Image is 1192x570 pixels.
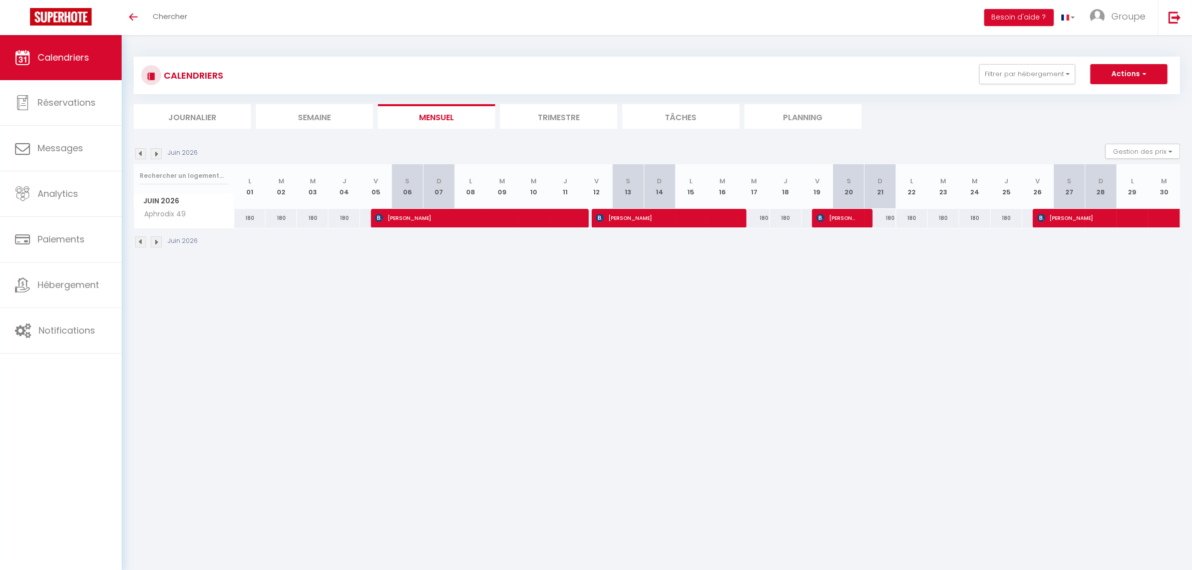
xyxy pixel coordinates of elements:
[991,209,1022,227] div: 180
[1090,9,1105,24] img: ...
[878,176,883,186] abbr: D
[38,96,96,109] span: Réservations
[738,209,770,227] div: 180
[499,176,505,186] abbr: M
[134,194,234,208] span: Juin 2026
[1148,164,1180,209] th: 30
[959,209,991,227] div: 180
[168,236,198,246] p: Juin 2026
[256,104,373,129] li: Semaine
[984,9,1054,26] button: Besoin d'aide ?
[328,209,360,227] div: 180
[310,176,316,186] abbr: M
[896,164,928,209] th: 22
[972,176,978,186] abbr: M
[1098,176,1103,186] abbr: D
[896,209,928,227] div: 180
[707,164,738,209] th: 16
[518,164,549,209] th: 10
[657,176,662,186] abbr: D
[675,164,707,209] th: 15
[991,164,1022,209] th: 25
[751,176,757,186] abbr: M
[500,104,617,129] li: Trimestre
[612,164,644,209] th: 13
[265,209,297,227] div: 180
[833,164,865,209] th: 20
[30,8,92,26] img: Super Booking
[234,209,266,227] div: 180
[39,324,95,337] span: Notifications
[168,148,198,158] p: Juin 2026
[1036,176,1040,186] abbr: V
[378,104,495,129] li: Mensuel
[744,104,862,129] li: Planning
[469,176,472,186] abbr: L
[594,176,599,186] abbr: V
[265,164,297,209] th: 02
[278,176,284,186] abbr: M
[847,176,851,186] abbr: S
[297,164,328,209] th: 03
[234,164,266,209] th: 01
[817,208,859,227] span: [PERSON_NAME]
[802,164,833,209] th: 19
[1067,176,1072,186] abbr: S
[865,164,896,209] th: 21
[140,167,228,185] input: Rechercher un logement...
[959,164,991,209] th: 24
[423,164,455,209] th: 07
[391,164,423,209] th: 06
[1090,64,1167,84] button: Actions
[1105,144,1180,159] button: Gestion des prix
[297,209,328,227] div: 180
[720,176,726,186] abbr: M
[1022,164,1054,209] th: 26
[865,209,896,227] div: 180
[153,11,187,22] span: Chercher
[437,176,442,186] abbr: D
[373,176,378,186] abbr: V
[622,104,739,129] li: Tâches
[644,164,675,209] th: 14
[38,51,89,64] span: Calendriers
[38,142,83,154] span: Messages
[690,176,693,186] abbr: L
[928,209,959,227] div: 180
[531,176,537,186] abbr: M
[928,164,959,209] th: 23
[134,104,251,129] li: Journalier
[738,164,770,209] th: 17
[770,164,802,209] th: 18
[626,176,630,186] abbr: S
[783,176,787,186] abbr: J
[581,164,612,209] th: 12
[1054,164,1085,209] th: 27
[1161,176,1167,186] abbr: M
[1117,164,1148,209] th: 29
[375,208,575,227] span: [PERSON_NAME]
[455,164,486,209] th: 08
[1004,176,1008,186] abbr: J
[770,209,802,227] div: 180
[342,176,346,186] abbr: J
[405,176,410,186] abbr: S
[815,176,820,186] abbr: V
[1131,176,1134,186] abbr: L
[38,233,85,245] span: Paiements
[549,164,581,209] th: 11
[360,164,391,209] th: 05
[136,209,189,220] span: Aphrodix 49
[1168,11,1181,24] img: logout
[486,164,518,209] th: 09
[161,64,223,87] h3: CALENDRIERS
[38,278,99,291] span: Hébergement
[563,176,567,186] abbr: J
[596,208,732,227] span: [PERSON_NAME]
[910,176,913,186] abbr: L
[1111,10,1145,23] span: Groupe
[979,64,1075,84] button: Filtrer par hébergement
[940,176,946,186] abbr: M
[1085,164,1117,209] th: 28
[248,176,251,186] abbr: L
